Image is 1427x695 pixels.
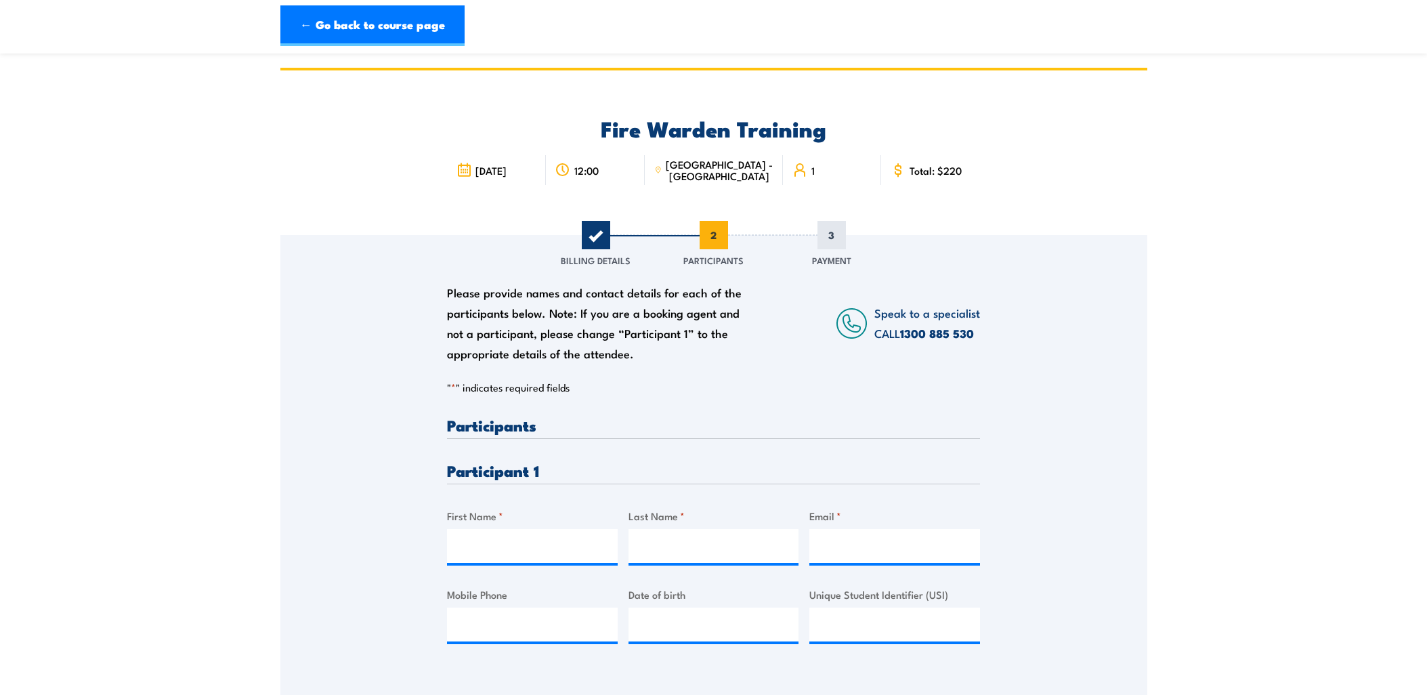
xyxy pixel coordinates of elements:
span: Participants [683,253,744,267]
span: [DATE] [475,165,507,176]
span: 2 [700,221,728,249]
a: ← Go back to course page [280,5,465,46]
h3: Participant 1 [447,463,980,478]
label: Last Name [629,508,799,524]
span: Billing Details [561,253,631,267]
p: " " indicates required fields [447,381,980,394]
label: Date of birth [629,587,799,602]
span: 12:00 [574,165,599,176]
h3: Participants [447,417,980,433]
label: Unique Student Identifier (USI) [809,587,980,602]
span: Payment [812,253,851,267]
span: [GEOGRAPHIC_DATA] - [GEOGRAPHIC_DATA] [666,159,773,182]
label: First Name [447,508,618,524]
label: Mobile Phone [447,587,618,602]
label: Email [809,508,980,524]
div: Please provide names and contact details for each of the participants below. Note: If you are a b... [447,282,754,364]
span: 1 [811,165,815,176]
span: 1 [582,221,610,249]
a: 1300 885 530 [900,324,974,342]
h2: Fire Warden Training [447,119,980,138]
span: Total: $220 [910,165,962,176]
span: Speak to a specialist CALL [874,304,980,341]
span: 3 [817,221,846,249]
